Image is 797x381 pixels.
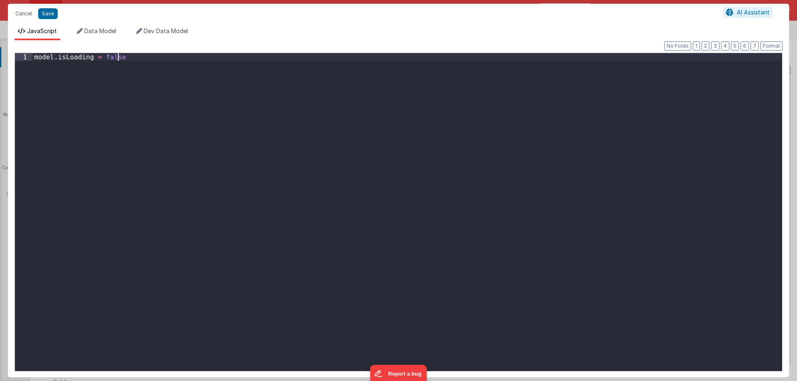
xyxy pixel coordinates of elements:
button: Format [760,41,782,51]
span: Data Model [84,27,116,34]
button: 3 [711,41,719,51]
button: Cancel [11,8,36,19]
button: 4 [721,41,729,51]
button: 7 [751,41,759,51]
button: 1 [693,41,700,51]
button: 5 [731,41,739,51]
button: 6 [741,41,749,51]
button: Save [38,8,58,19]
div: 1 [15,53,32,61]
span: AI Assistant [737,9,770,16]
button: No Folds [664,41,691,51]
span: Dev Data Model [144,27,188,34]
button: AI Assistant [723,7,773,18]
span: JavaScript [27,27,57,34]
button: 2 [702,41,709,51]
